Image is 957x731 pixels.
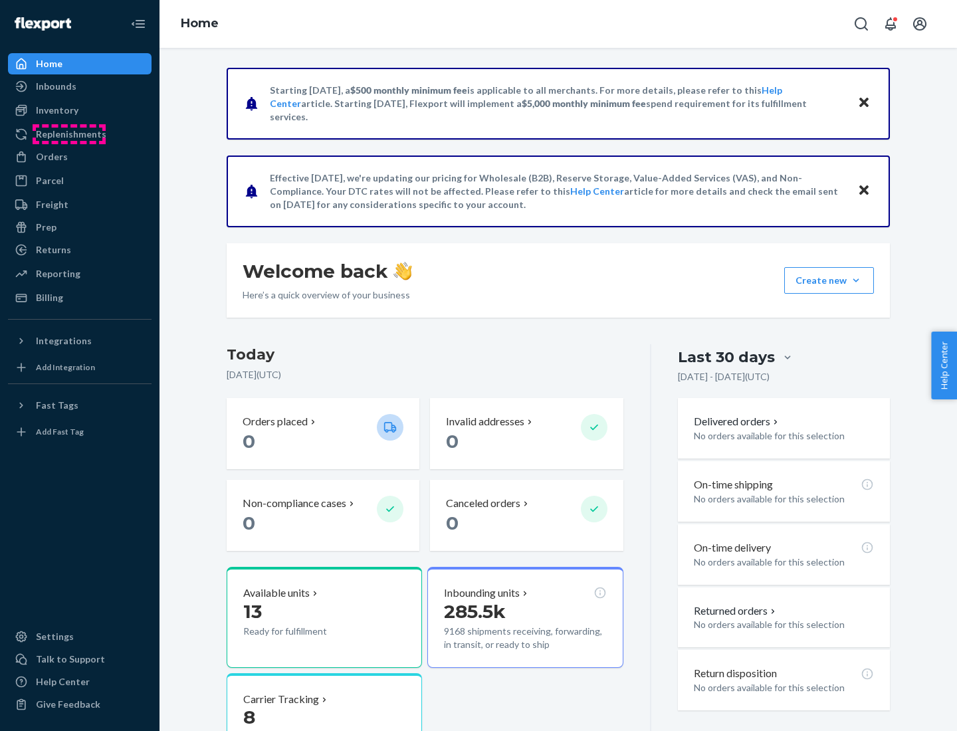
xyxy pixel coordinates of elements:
[36,267,80,280] div: Reporting
[444,625,606,651] p: 9168 shipments receiving, forwarding, in transit, or ready to ship
[8,124,152,145] a: Replenishments
[8,53,152,74] a: Home
[36,653,105,666] div: Talk to Support
[243,496,346,511] p: Non-compliance cases
[694,618,874,631] p: No orders available for this selection
[36,291,63,304] div: Billing
[181,16,219,31] a: Home
[694,666,777,681] p: Return disposition
[243,706,255,728] span: 8
[8,263,152,284] a: Reporting
[243,600,262,623] span: 13
[15,17,71,31] img: Flexport logo
[36,426,84,437] div: Add Fast Tag
[877,11,904,37] button: Open notifications
[784,267,874,294] button: Create new
[243,259,412,283] h1: Welcome back
[8,421,152,443] a: Add Fast Tag
[350,84,467,96] span: $500 monthly minimum fee
[444,600,506,623] span: 285.5k
[270,84,845,124] p: Starting [DATE], a is applicable to all merchants. For more details, please refer to this article...
[243,414,308,429] p: Orders placed
[36,243,71,257] div: Returns
[8,649,152,670] a: Talk to Support
[8,671,152,692] a: Help Center
[125,11,152,37] button: Close Navigation
[430,398,623,469] button: Invalid addresses 0
[36,698,100,711] div: Give Feedback
[227,344,623,365] h3: Today
[227,480,419,551] button: Non-compliance cases 0
[694,477,773,492] p: On-time shipping
[8,626,152,647] a: Settings
[227,398,419,469] button: Orders placed 0
[8,217,152,238] a: Prep
[694,429,874,443] p: No orders available for this selection
[227,567,422,668] button: Available units13Ready for fulfillment
[36,57,62,70] div: Home
[393,262,412,280] img: hand-wave emoji
[36,221,56,234] div: Prep
[170,5,229,43] ol: breadcrumbs
[8,287,152,308] a: Billing
[8,194,152,215] a: Freight
[446,496,520,511] p: Canceled orders
[36,174,64,187] div: Parcel
[243,692,319,707] p: Carrier Tracking
[694,603,778,619] button: Returned orders
[855,181,873,201] button: Close
[855,94,873,113] button: Close
[8,694,152,715] button: Give Feedback
[446,430,459,453] span: 0
[446,414,524,429] p: Invalid addresses
[8,395,152,416] button: Fast Tags
[8,357,152,378] a: Add Integration
[227,368,623,381] p: [DATE] ( UTC )
[444,585,520,601] p: Inbounding units
[678,370,770,383] p: [DATE] - [DATE] ( UTC )
[8,100,152,121] a: Inventory
[36,104,78,117] div: Inventory
[848,11,875,37] button: Open Search Box
[906,11,933,37] button: Open account menu
[36,630,74,643] div: Settings
[694,414,781,429] button: Delivered orders
[8,146,152,167] a: Orders
[36,399,78,412] div: Fast Tags
[36,198,68,211] div: Freight
[243,430,255,453] span: 0
[8,239,152,261] a: Returns
[243,288,412,302] p: Here’s a quick overview of your business
[36,150,68,163] div: Orders
[36,675,90,688] div: Help Center
[931,332,957,399] button: Help Center
[270,171,845,211] p: Effective [DATE], we're updating our pricing for Wholesale (B2B), Reserve Storage, Value-Added Se...
[694,540,771,556] p: On-time delivery
[694,556,874,569] p: No orders available for this selection
[36,334,92,348] div: Integrations
[8,170,152,191] a: Parcel
[694,492,874,506] p: No orders available for this selection
[430,480,623,551] button: Canceled orders 0
[522,98,646,109] span: $5,000 monthly minimum fee
[243,625,366,638] p: Ready for fulfillment
[570,185,624,197] a: Help Center
[678,347,775,367] div: Last 30 days
[8,330,152,352] button: Integrations
[36,362,95,373] div: Add Integration
[446,512,459,534] span: 0
[36,128,106,141] div: Replenishments
[243,512,255,534] span: 0
[243,585,310,601] p: Available units
[694,681,874,694] p: No orders available for this selection
[8,76,152,97] a: Inbounds
[36,80,76,93] div: Inbounds
[427,567,623,668] button: Inbounding units285.5k9168 shipments receiving, forwarding, in transit, or ready to ship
